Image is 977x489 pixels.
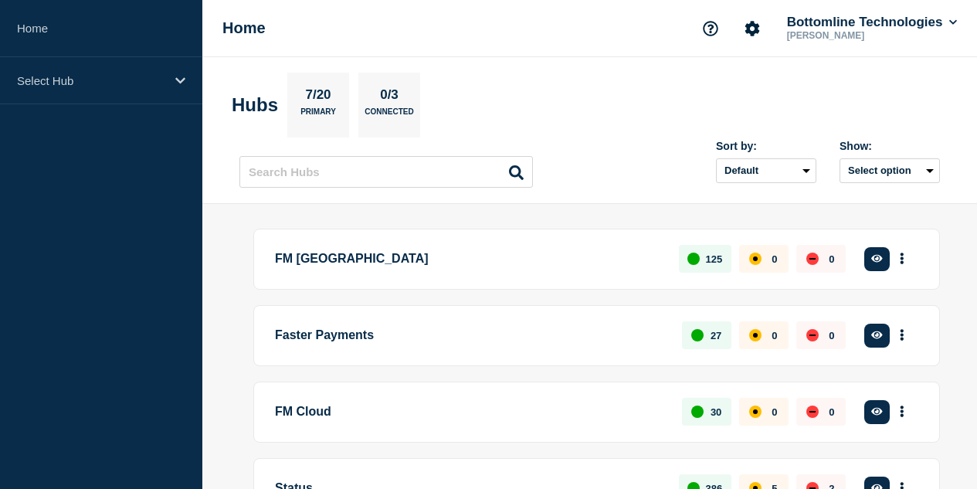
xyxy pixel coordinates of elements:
p: 0 [772,406,777,418]
p: Select Hub [17,74,165,87]
p: 0 [829,406,834,418]
div: affected [749,253,762,265]
div: down [806,406,819,418]
h2: Hubs [232,94,278,116]
button: More actions [892,245,912,273]
p: 0 [829,330,834,341]
button: Support [694,12,727,45]
button: More actions [892,398,912,426]
p: 0 [772,330,777,341]
div: down [806,329,819,341]
p: FM Cloud [275,398,664,426]
button: More actions [892,321,912,350]
div: up [691,329,704,341]
button: Bottomline Technologies [784,15,960,30]
p: 0 [772,253,777,265]
select: Sort by [716,158,816,183]
p: 125 [706,253,723,265]
p: [PERSON_NAME] [784,30,945,41]
div: down [806,253,819,265]
p: 0 [829,253,834,265]
p: 7/20 [300,87,337,107]
div: affected [749,329,762,341]
p: 30 [711,406,721,418]
input: Search Hubs [239,156,533,188]
p: 0/3 [375,87,405,107]
p: Primary [300,107,336,124]
div: Sort by: [716,140,816,152]
h1: Home [222,19,266,37]
div: up [691,406,704,418]
button: Select option [840,158,940,183]
p: 27 [711,330,721,341]
div: up [687,253,700,265]
p: FM [GEOGRAPHIC_DATA] [275,245,661,273]
p: Faster Payments [275,321,664,350]
button: Account settings [736,12,768,45]
div: Show: [840,140,940,152]
p: Connected [365,107,413,124]
div: affected [749,406,762,418]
